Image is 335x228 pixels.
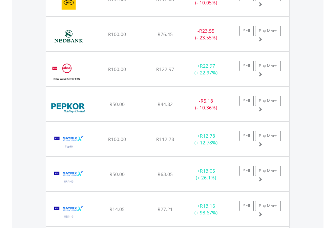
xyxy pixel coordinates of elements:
a: Sell [239,26,254,36]
span: R100.00 [108,31,126,37]
span: R5.18 [201,98,213,104]
a: Sell [239,96,254,106]
span: R44.82 [158,101,173,107]
img: EQU.ZA.STXRES.png [49,200,88,225]
a: Sell [239,61,254,71]
div: + (+ 93.67%) [185,203,227,216]
img: EQU.ZA.PPH.png [49,95,88,120]
a: Buy More [255,131,281,141]
a: Buy More [255,61,281,71]
span: R112.78 [156,136,174,142]
a: Sell [239,131,254,141]
div: - (- 23.55%) [185,28,227,41]
span: R100.00 [108,66,126,72]
a: Buy More [255,166,281,176]
span: R76.45 [158,31,173,37]
a: Sell [239,201,254,211]
img: EQU.ZA.NEWSLV.png [49,60,84,85]
a: Buy More [255,201,281,211]
div: - (- 10.36%) [185,98,227,111]
span: R22.97 [200,63,215,69]
img: EQU.ZA.STX40.png [49,130,88,155]
span: R27.21 [158,206,173,212]
a: Sell [239,166,254,176]
img: EQU.ZA.STXRAF.png [49,165,88,190]
span: R50.00 [109,101,125,107]
div: + (+ 12.78%) [185,133,227,146]
div: + (+ 26.1%) [185,168,227,181]
span: R13.05 [200,168,215,174]
span: R63.05 [158,171,173,177]
span: R100.00 [108,136,126,142]
span: R50.00 [109,171,125,177]
span: R12.78 [200,133,215,139]
a: Buy More [255,96,281,106]
span: R122.97 [156,66,174,72]
img: EQU.ZA.NED.png [49,25,88,50]
span: R14.05 [109,206,125,212]
span: R23.55 [199,28,214,34]
div: + (+ 22.97%) [185,63,227,76]
a: Buy More [255,26,281,36]
span: R13.16 [200,203,215,209]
